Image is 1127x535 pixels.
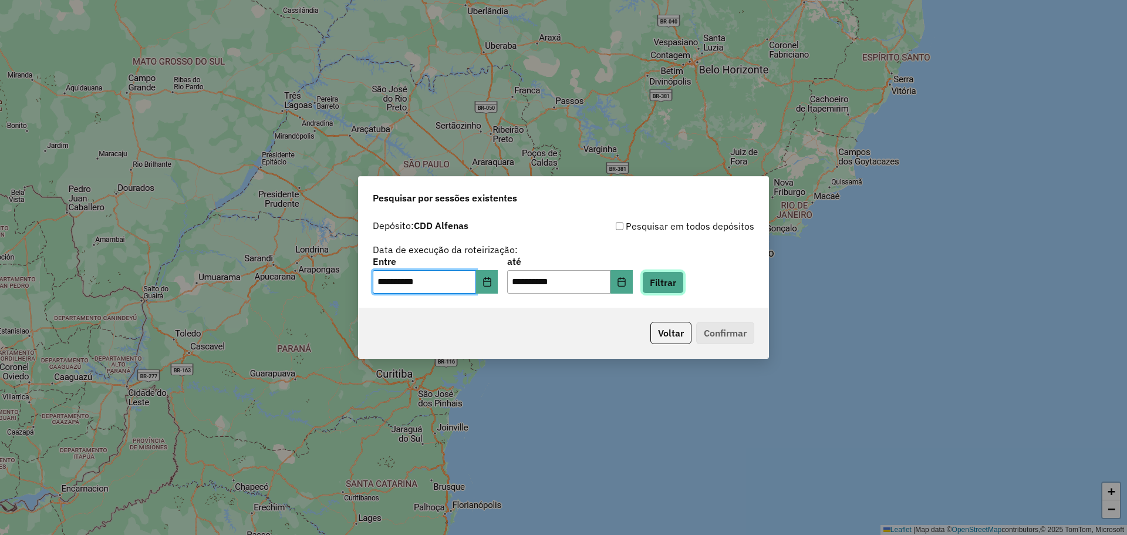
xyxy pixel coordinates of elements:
span: Pesquisar por sessões existentes [373,191,517,205]
button: Choose Date [476,270,498,294]
div: Pesquisar em todos depósitos [563,219,754,233]
label: Depósito: [373,218,468,233]
button: Choose Date [610,270,633,294]
button: Filtrar [642,271,684,294]
strong: CDD Alfenas [414,220,468,231]
label: Entre [373,254,498,268]
label: até [507,254,632,268]
button: Voltar [650,322,691,344]
label: Data de execução da roteirização: [373,243,518,257]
